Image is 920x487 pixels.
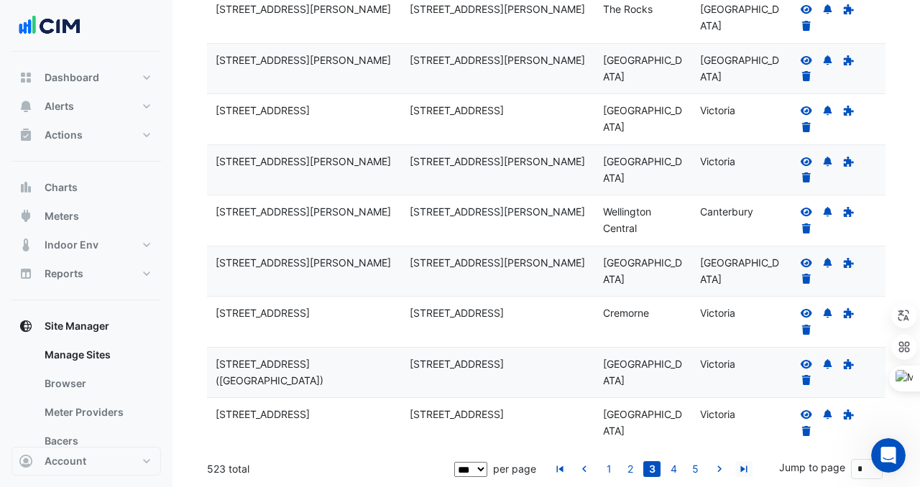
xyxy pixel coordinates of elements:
app-icon: Dashboard [19,70,33,85]
a: Delete Site [800,121,813,133]
img: Profile image for Mark [171,23,200,52]
span: Alerts [45,99,74,113]
button: Dashboard [11,63,161,92]
div: [GEOGRAPHIC_DATA] [700,1,780,34]
app-icon: Charts [19,180,33,195]
span: Messages [119,391,169,401]
iframe: Intercom live chat [871,438,906,473]
button: Site Manager [11,312,161,340]
div: [GEOGRAPHIC_DATA] [603,356,683,389]
div: [STREET_ADDRESS] [410,305,586,322]
div: [STREET_ADDRESS][PERSON_NAME] [410,1,586,18]
a: 2 [622,461,639,477]
p: Hi [PERSON_NAME] [29,102,259,126]
a: Delete Site [800,70,813,83]
div: 523 total [207,451,451,487]
div: [STREET_ADDRESS] [410,356,586,373]
p: How can we help? [29,126,259,151]
div: [GEOGRAPHIC_DATA] [603,407,683,440]
div: [STREET_ADDRESS][PERSON_NAME] [216,255,392,272]
div: Victoria [700,356,780,373]
app-icon: Site Manager [19,319,33,333]
div: [STREET_ADDRESS][PERSON_NAME] [216,204,392,221]
a: Meter Providers [33,398,161,427]
app-icon: Alerts [19,99,33,113]
div: [STREET_ADDRESS] [216,407,392,423]
div: [GEOGRAPHIC_DATA] [603,103,683,136]
span: per page [493,463,536,475]
a: go to next page [711,461,728,477]
a: Delete Site [800,425,813,437]
img: logo [29,31,142,47]
a: Manage Sites [33,340,161,369]
a: Delete Site [800,273,813,285]
a: Browser [33,369,161,398]
span: Dashboard [45,70,99,85]
span: Indoor Env [45,238,98,252]
button: Account [11,447,161,476]
div: We typically reply within a day [29,196,240,211]
div: [GEOGRAPHIC_DATA] [700,52,780,85]
div: The Rocks [603,1,683,18]
a: go to last page [735,461,753,477]
img: Profile image for CIM [226,23,254,52]
button: Charts [11,173,161,202]
a: Delete Site [800,222,813,234]
div: Cremorne [603,305,683,322]
div: Victoria [700,407,780,423]
label: Jump to page [779,460,845,475]
div: [STREET_ADDRESS][PERSON_NAME] [410,255,586,272]
a: 3 [643,461,661,477]
button: Alerts [11,92,161,121]
a: 1 [600,461,617,477]
li: page 1 [598,461,620,477]
img: Company Logo [17,11,82,40]
div: [GEOGRAPHIC_DATA] [700,255,780,288]
div: Victoria [700,103,780,119]
span: Reports [45,266,83,281]
button: Reports [11,259,161,288]
a: 4 [665,461,682,477]
div: Victoria [700,154,780,170]
a: 5 [686,461,704,477]
a: go to first page [551,461,569,477]
button: Help [192,355,287,412]
app-icon: Actions [19,128,33,142]
div: [GEOGRAPHIC_DATA] [603,255,683,288]
div: Victoria [700,305,780,322]
div: [STREET_ADDRESS] [410,103,586,119]
div: [GEOGRAPHIC_DATA] [603,154,683,187]
div: Wellington Central [603,204,683,237]
div: [STREET_ADDRESS][PERSON_NAME] [216,1,392,18]
li: page 2 [620,461,641,477]
a: Delete Site [800,172,813,184]
a: Delete Site [800,323,813,335]
span: Actions [45,128,83,142]
div: [STREET_ADDRESS] ([GEOGRAPHIC_DATA]) [216,356,392,389]
a: go to previous page [576,461,593,477]
div: [STREET_ADDRESS][PERSON_NAME] [410,154,586,170]
div: [STREET_ADDRESS][PERSON_NAME] [410,52,586,69]
span: Account [45,454,86,468]
div: [STREET_ADDRESS] [216,305,392,322]
div: Send us a message [29,181,240,196]
div: Canterbury [700,204,780,221]
button: Messages [96,355,191,412]
app-icon: Indoor Env [19,238,33,252]
li: page 5 [684,461,706,477]
app-icon: Reports [19,266,33,281]
span: Meters [45,209,79,223]
div: Send us a messageWe typically reply within a day [14,169,273,223]
app-icon: Meters [19,209,33,223]
div: [STREET_ADDRESS][PERSON_NAME] [410,204,586,221]
div: [STREET_ADDRESS] [216,103,392,119]
a: Bacers [33,427,161,455]
span: Help [228,391,251,401]
button: Indoor Env [11,231,161,259]
div: [GEOGRAPHIC_DATA] [603,52,683,85]
div: [STREET_ADDRESS] [410,407,586,423]
li: page 3 [641,461,663,477]
span: Home [32,391,64,401]
a: Delete Site [800,19,813,32]
div: [STREET_ADDRESS][PERSON_NAME] [216,154,392,170]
